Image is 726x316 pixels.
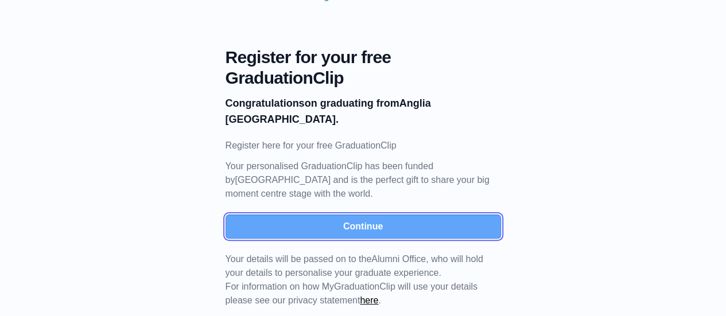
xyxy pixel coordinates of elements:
a: here [360,295,378,305]
p: on graduating from Anglia [GEOGRAPHIC_DATA]. [226,95,501,127]
button: Continue [226,214,501,239]
span: Register for your free [226,47,501,68]
span: GraduationClip [226,68,501,88]
b: Congratulations [226,97,305,109]
span: Your details will be passed on to the , who will hold your details to personalise your graduate e... [226,254,483,278]
p: Your personalised GraduationClip has been funded by [GEOGRAPHIC_DATA] and is the perfect gift to ... [226,159,501,201]
span: For information on how MyGraduationClip will use your details please see our privacy statement . [226,254,483,305]
span: Alumni Office [371,254,426,264]
p: Register here for your free GraduationClip [226,139,501,153]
